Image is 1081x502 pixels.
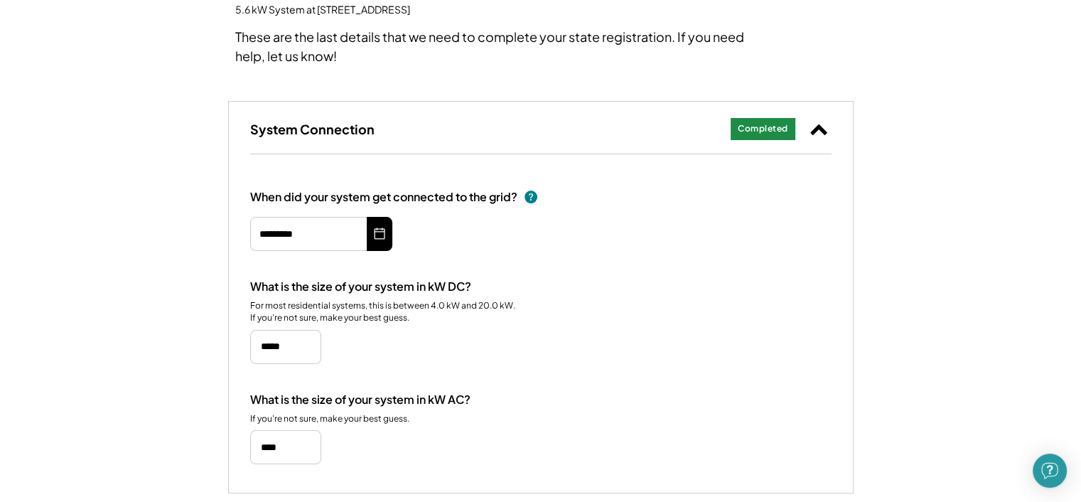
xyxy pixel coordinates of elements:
[250,300,517,324] div: For most residential systems, this is between 4.0 kW and 20.0 kW. If you're not sure, make your b...
[235,3,410,17] div: 5.6 kW System at [STREET_ADDRESS]
[738,123,788,135] div: Completed
[250,392,470,407] div: What is the size of your system in kW AC?
[250,121,375,137] h3: System Connection
[250,190,517,205] div: When did your system get connected to the grid?
[250,279,471,294] div: What is the size of your system in kW DC?
[250,413,409,425] div: If you're not sure, make your best guess.
[1033,454,1067,488] div: Open Intercom Messenger
[235,27,768,65] div: These are the last details that we need to complete your state registration. If you need help, le...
